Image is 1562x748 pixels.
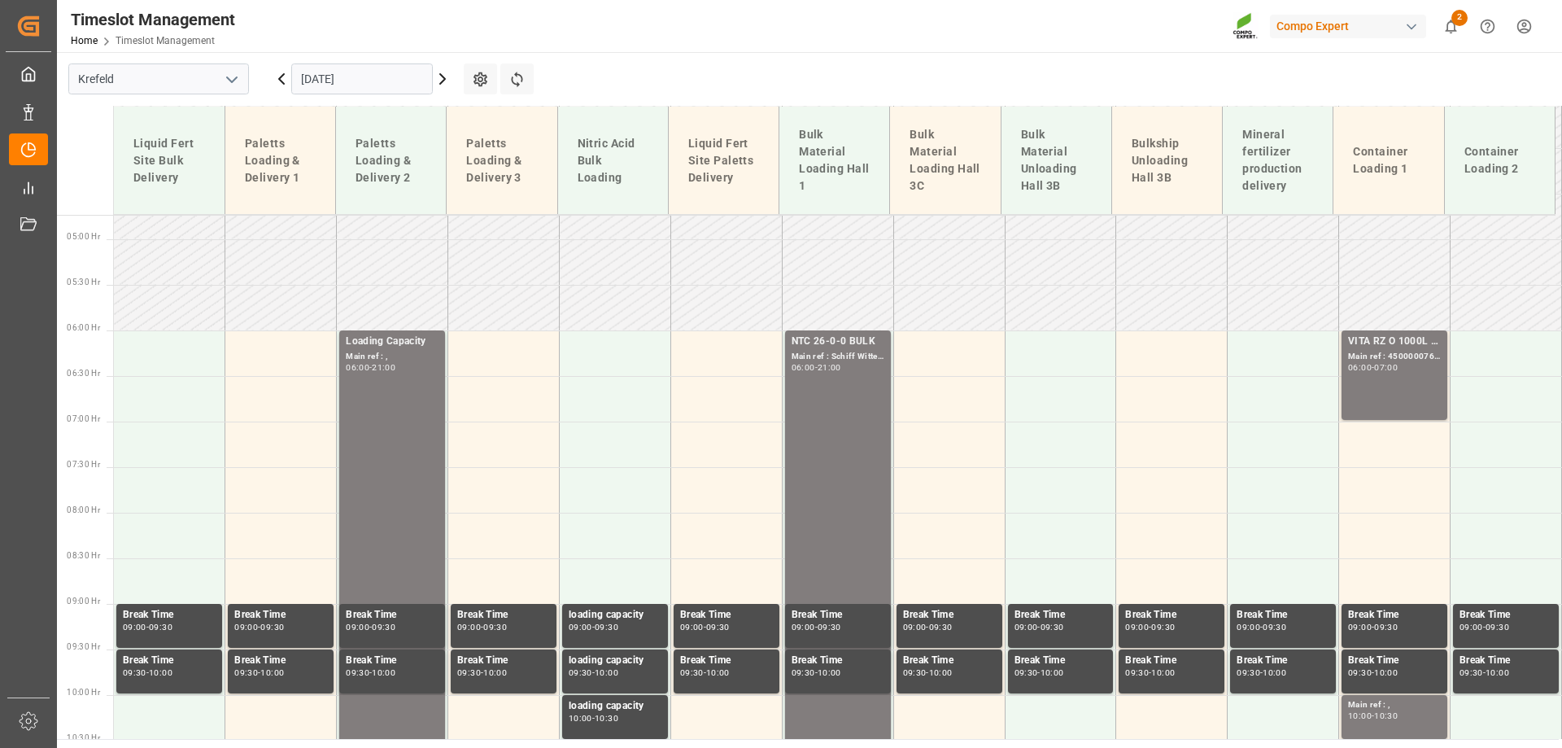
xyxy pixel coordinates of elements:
[1433,8,1469,45] button: show 2 new notifications
[1237,623,1260,631] div: 09:00
[704,623,706,631] div: -
[67,323,100,332] span: 06:00 Hr
[260,623,284,631] div: 09:30
[67,232,100,241] span: 05:00 Hr
[1270,11,1433,42] button: Compo Expert
[1237,607,1329,623] div: Break Time
[1483,669,1486,676] div: -
[349,129,433,193] div: Paletts Loading & Delivery 2
[127,129,212,193] div: Liquid Fert Site Bulk Delivery
[815,669,818,676] div: -
[1374,712,1398,720] div: 10:30
[592,715,595,722] div: -
[1459,623,1483,631] div: 09:00
[1348,712,1372,720] div: 10:00
[1125,653,1218,669] div: Break Time
[818,623,841,631] div: 09:30
[592,623,595,631] div: -
[1372,364,1374,371] div: -
[1348,334,1441,350] div: VITA RZ O 1000L IBC MTO
[1346,137,1430,184] div: Container Loading 1
[815,364,818,371] div: -
[260,669,284,676] div: 10:00
[1014,120,1098,201] div: Bulk Material Unloading Hall 3B
[123,623,146,631] div: 09:00
[1260,623,1263,631] div: -
[234,623,258,631] div: 09:00
[1372,669,1374,676] div: -
[1237,669,1260,676] div: 09:30
[146,669,149,676] div: -
[1037,623,1040,631] div: -
[71,35,98,46] a: Home
[792,669,815,676] div: 09:30
[1348,669,1372,676] div: 09:30
[1237,653,1329,669] div: Break Time
[457,607,550,623] div: Break Time
[369,364,372,371] div: -
[1372,623,1374,631] div: -
[1459,669,1483,676] div: 09:30
[481,623,483,631] div: -
[1348,623,1372,631] div: 09:00
[595,623,618,631] div: 09:30
[71,7,235,32] div: Timeslot Management
[67,733,100,742] span: 10:30 Hr
[1236,120,1320,201] div: Mineral fertilizer production delivery
[1348,364,1372,371] div: 06:00
[929,623,953,631] div: 09:30
[1014,653,1107,669] div: Break Time
[123,607,216,623] div: Break Time
[818,669,841,676] div: 10:00
[1270,15,1426,38] div: Compo Expert
[1151,623,1175,631] div: 09:30
[1263,623,1286,631] div: 09:30
[1374,364,1398,371] div: 07:00
[1125,607,1218,623] div: Break Time
[1374,669,1398,676] div: 10:00
[1486,623,1509,631] div: 09:30
[1125,129,1209,193] div: Bulkship Unloading Hall 3B
[1459,607,1552,623] div: Break Time
[1014,607,1107,623] div: Break Time
[67,505,100,514] span: 08:00 Hr
[346,350,438,364] div: Main ref : ,
[457,669,481,676] div: 09:30
[146,623,149,631] div: -
[569,607,661,623] div: loading capacity
[1149,623,1151,631] div: -
[67,369,100,378] span: 06:30 Hr
[219,67,243,92] button: open menu
[369,623,372,631] div: -
[1459,653,1552,669] div: Break Time
[369,669,372,676] div: -
[1014,669,1038,676] div: 09:30
[818,364,841,371] div: 21:00
[1348,698,1441,712] div: Main ref : ,
[595,715,618,722] div: 10:30
[706,669,730,676] div: 10:00
[67,597,100,606] span: 09:00 Hr
[1260,669,1263,676] div: -
[258,669,260,676] div: -
[792,653,884,669] div: Break Time
[792,623,815,631] div: 09:00
[460,129,543,193] div: Paletts Loading & Delivery 3
[680,669,704,676] div: 09:30
[903,669,927,676] div: 09:30
[682,129,766,193] div: Liquid Fert Site Paletts Delivery
[569,669,592,676] div: 09:30
[1151,669,1175,676] div: 10:00
[680,653,773,669] div: Break Time
[1348,607,1441,623] div: Break Time
[238,129,322,193] div: Paletts Loading & Delivery 1
[792,364,815,371] div: 06:00
[595,669,618,676] div: 10:00
[1041,623,1064,631] div: 09:30
[569,698,661,715] div: loading capacity
[1263,669,1286,676] div: 10:00
[234,607,327,623] div: Break Time
[903,607,996,623] div: Break Time
[67,642,100,651] span: 09:30 Hr
[68,63,249,94] input: Type to search/select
